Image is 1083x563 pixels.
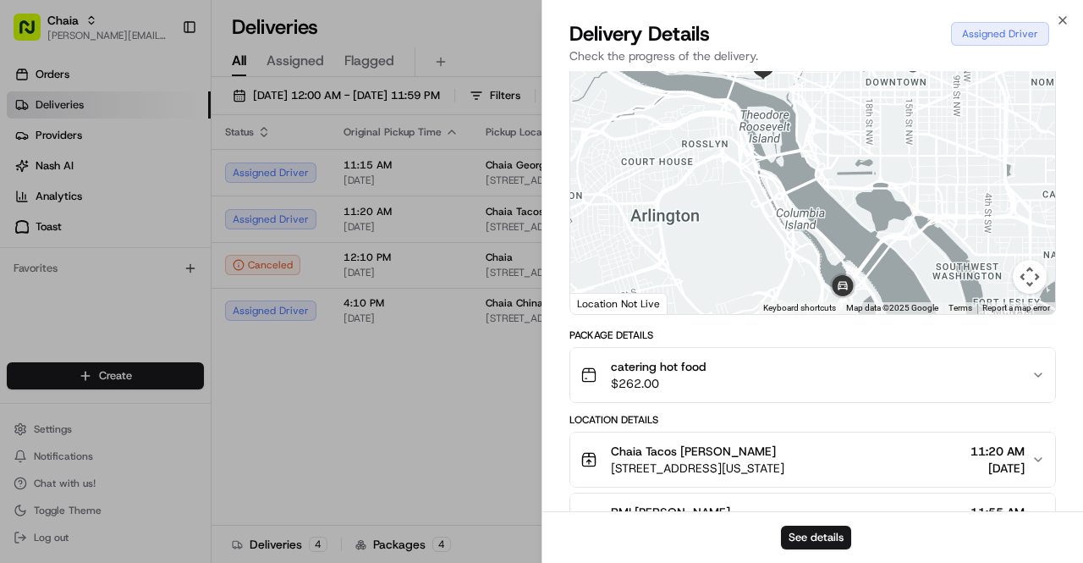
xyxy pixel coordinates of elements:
span: [DATE] [970,460,1025,477]
span: Delivery Details [569,20,710,47]
span: Chaia Tacos [PERSON_NAME] [611,443,776,460]
div: We're available if you need us! [76,179,233,192]
a: 💻API Documentation [136,372,278,402]
img: Bettina Stern [17,246,44,273]
span: Knowledge Base [34,378,129,395]
img: 1736555255976-a54dd68f-1ca7-489b-9aae-adbdc363a1c4 [17,162,47,192]
button: catering hot food$262.00 [570,348,1055,402]
span: [PERSON_NAME] [52,308,137,322]
a: Open this area in Google Maps (opens a new window) [574,292,630,314]
div: Location Details [569,413,1056,427]
span: [PERSON_NAME] [52,262,137,276]
span: 8:23 AM [150,262,191,276]
a: Powered byPylon [119,419,205,433]
a: Report a map error [982,303,1050,312]
span: catering hot food [611,358,706,375]
button: Start new chat [288,167,308,187]
button: See details [781,526,851,549]
span: Map data ©2025 Google [846,303,938,312]
span: • [140,308,146,322]
span: 11:55 AM [970,504,1025,521]
div: 💻 [143,380,157,394]
span: • [140,262,146,276]
span: 11:20 AM [970,443,1025,460]
a: Terms [948,303,972,312]
p: Check the progress of the delivery. [569,47,1056,64]
img: Grace Nketiah [17,292,44,319]
span: RMI [PERSON_NAME] [611,504,730,521]
span: API Documentation [160,378,272,395]
button: See all [262,217,308,237]
span: [DATE] [150,308,184,322]
button: Chaia Tacos [PERSON_NAME][STREET_ADDRESS][US_STATE]11:20 AM[DATE] [570,433,1055,487]
div: Package Details [569,328,1056,342]
button: Keyboard shortcuts [763,302,836,314]
button: Map camera controls [1013,260,1047,294]
a: 📗Knowledge Base [10,372,136,402]
img: 1732323095091-59ea418b-cfe3-43c8-9ae0-d0d06d6fd42c [36,162,66,192]
img: Nash [17,17,51,51]
span: [STREET_ADDRESS][US_STATE] [611,460,784,477]
input: Clear [44,109,279,127]
img: Google [574,292,630,314]
span: Pylon [168,420,205,433]
div: Start new chat [76,162,278,179]
button: RMI [PERSON_NAME]11:55 AM [570,494,1055,548]
p: Welcome 👋 [17,68,308,95]
span: $262.00 [611,375,706,392]
div: 📗 [17,380,30,394]
img: 1736555255976-a54dd68f-1ca7-489b-9aae-adbdc363a1c4 [34,309,47,323]
div: Location Not Live [570,293,668,314]
div: Past conversations [17,220,113,234]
